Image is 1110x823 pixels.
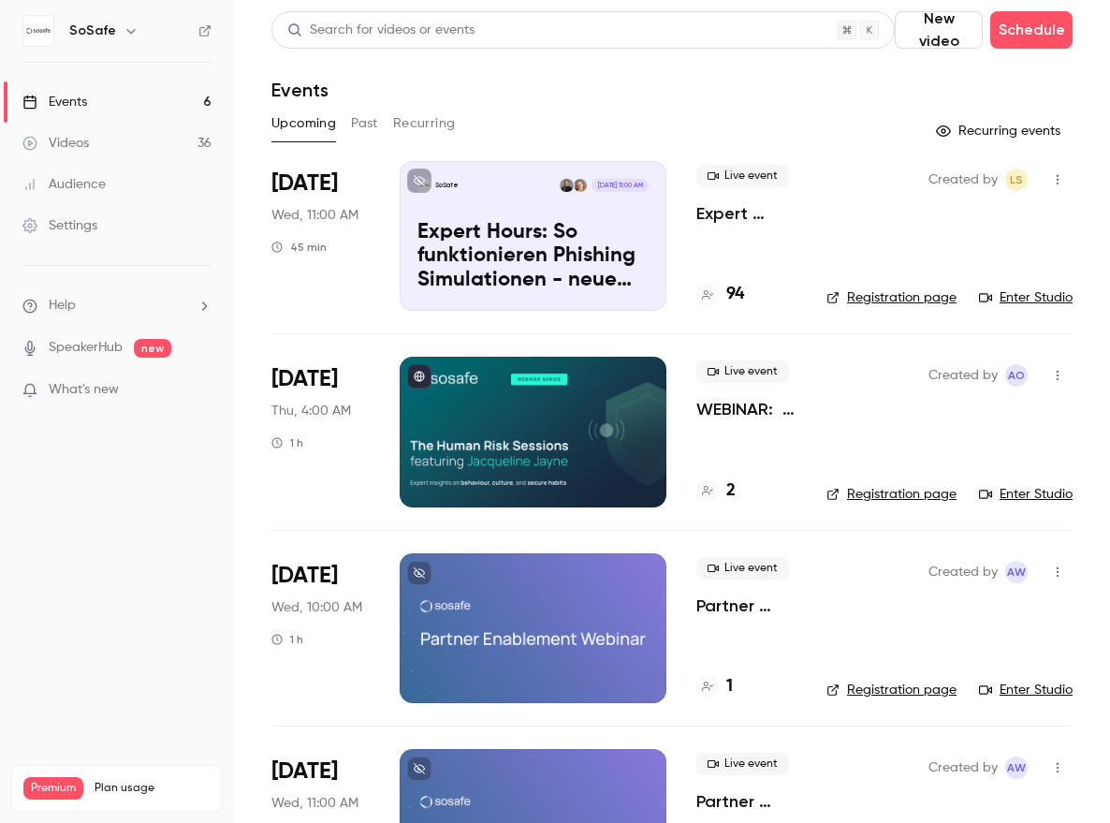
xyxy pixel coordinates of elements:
span: Plan usage [95,781,211,796]
span: [DATE] 11:00 AM [592,179,648,192]
a: Registration page [826,288,957,307]
h4: 94 [726,282,744,307]
button: Past [351,109,378,139]
span: Created by [928,364,998,387]
span: Premium [23,777,83,800]
button: Recurring events [927,116,1073,146]
a: SpeakerHub [49,338,123,358]
span: [DATE] [271,757,338,786]
span: [DATE] [271,364,338,394]
div: Nov 12 Wed, 10:00 AM (Europe/Berlin) [271,553,370,703]
button: New video [895,11,983,49]
a: WEBINAR: Five Overlooked Metrics in Human Risk Management [696,398,796,420]
a: Enter Studio [979,485,1073,504]
button: Upcoming [271,109,336,139]
span: Help [49,296,76,316]
img: Adriana Hanika [560,179,573,192]
img: Luise Schulz [574,179,587,192]
span: AW [1007,757,1026,779]
h4: 2 [726,478,736,504]
span: AW [1007,561,1026,583]
span: What's new [49,380,119,400]
span: Luise Schulz [1005,169,1028,191]
a: Enter Studio [979,681,1073,699]
span: [DATE] [271,561,338,591]
a: 1 [696,674,733,699]
span: Created by [928,169,998,191]
a: Expert Hours: So funktionieren Phishing Simulationen - neue Features, Tipps & Tricks [696,202,796,225]
a: 2 [696,478,736,504]
div: Videos [22,134,89,153]
a: Partner Enablement Webinar Q4 [696,790,796,813]
a: Registration page [826,681,957,699]
div: Settings [22,216,97,235]
span: Created by [928,561,998,583]
p: Expert Hours: So funktionieren Phishing Simulationen - neue Features, Tipps & Tricks [417,221,649,293]
a: Partner Enablement Webinar Q4 [696,595,796,617]
div: Sep 25 Thu, 12:00 PM (Australia/Sydney) [271,357,370,507]
span: Thu, 4:00 AM [271,402,351,420]
li: help-dropdown-opener [22,296,212,316]
button: Recurring [393,109,456,139]
div: 1 h [271,632,303,647]
h1: Events [271,79,329,101]
p: SoSafe [435,181,459,190]
div: Search for videos or events [287,21,475,40]
span: Wed, 11:00 AM [271,794,358,813]
span: AO [1008,364,1025,387]
div: Sep 10 Wed, 11:00 AM (Europe/Berlin) [271,161,370,311]
a: 94 [696,282,744,307]
span: Live event [696,753,789,775]
span: Wed, 11:00 AM [271,206,358,225]
button: Schedule [990,11,1073,49]
span: Wed, 10:00 AM [271,598,362,617]
span: Live event [696,557,789,580]
div: Audience [22,175,106,194]
span: Created by [928,757,998,779]
span: [DATE] [271,169,338,198]
span: LS [1010,169,1023,191]
span: Alexandra Wasilewski [1005,561,1028,583]
h4: 1 [726,674,733,699]
a: Expert Hours: So funktionieren Phishing Simulationen - neue Features, Tipps & TricksSoSafeLuise S... [400,161,666,311]
div: 1 h [271,435,303,450]
div: 45 min [271,240,327,255]
span: new [134,339,171,358]
span: Live event [696,360,789,383]
div: Events [22,93,87,111]
span: Live event [696,165,789,187]
img: SoSafe [23,16,53,46]
span: Alba Oni [1005,364,1028,387]
a: Registration page [826,485,957,504]
span: Alexandra Wasilewski [1005,757,1028,779]
iframe: Noticeable Trigger [189,382,212,399]
h6: SoSafe [69,22,116,40]
a: Enter Studio [979,288,1073,307]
